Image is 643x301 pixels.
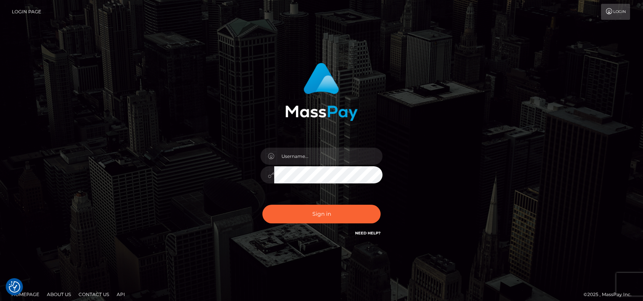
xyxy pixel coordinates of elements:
[274,148,383,165] input: Username...
[355,231,381,236] a: Need Help?
[8,288,42,300] a: Homepage
[262,205,381,223] button: Sign in
[76,288,112,300] a: Contact Us
[601,4,630,20] a: Login
[114,288,128,300] a: API
[9,281,20,293] button: Consent Preferences
[285,63,358,121] img: MassPay Login
[584,290,637,299] div: © 2025 , MassPay Inc.
[44,288,74,300] a: About Us
[12,4,41,20] a: Login Page
[9,281,20,293] img: Revisit consent button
